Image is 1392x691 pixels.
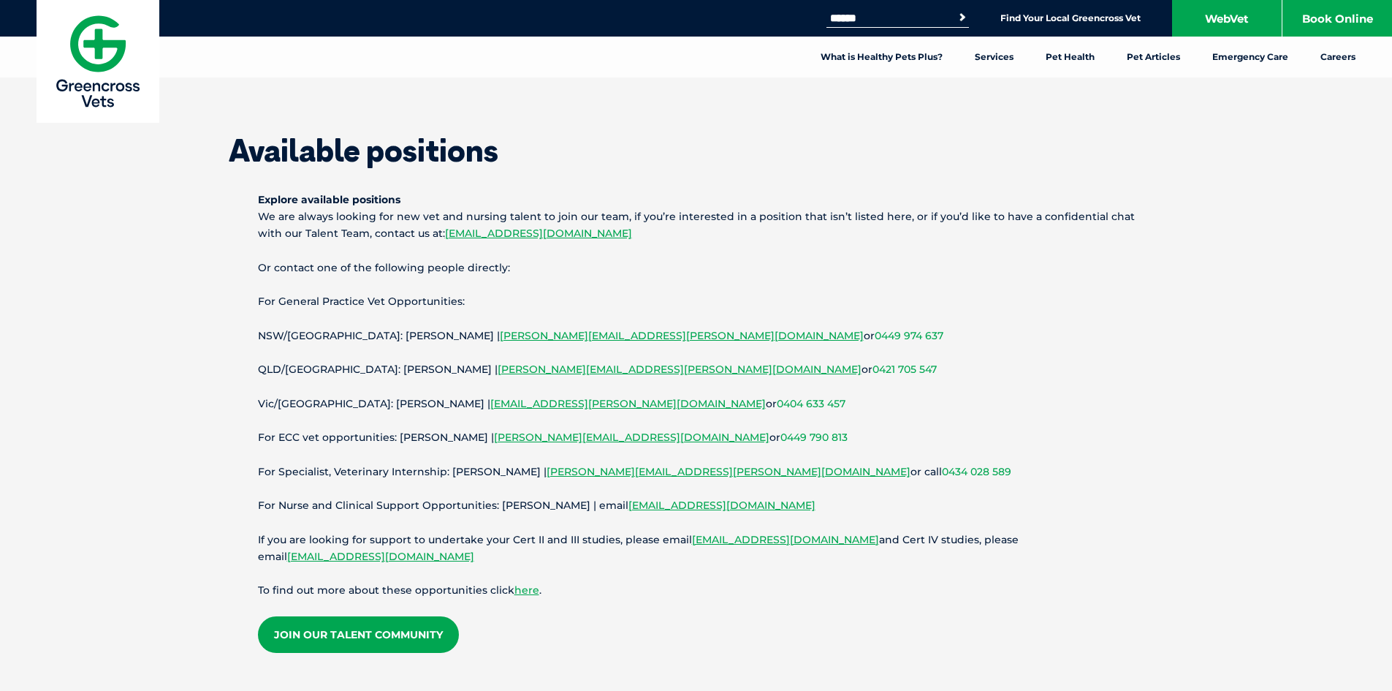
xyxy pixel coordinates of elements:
a: Join our Talent Community [258,616,459,653]
p: For General Practice Vet Opportunities: [258,293,1135,310]
p: For Specialist, Veterinary Internship: [PERSON_NAME] | or call [258,464,1135,480]
a: [EMAIL_ADDRESS][DOMAIN_NAME] [287,550,474,563]
a: [PERSON_NAME][EMAIL_ADDRESS][PERSON_NAME][DOMAIN_NAME] [500,329,864,342]
a: [EMAIL_ADDRESS][DOMAIN_NAME] [628,499,815,512]
a: [EMAIL_ADDRESS][DOMAIN_NAME] [445,227,632,240]
strong: Explore available positions [258,193,400,206]
p: Or contact one of the following people directly: [258,260,1135,276]
p: If you are looking for support to undertake your Cert II and III studies, please email and Cert I... [258,532,1135,565]
a: Emergency Care [1196,37,1304,78]
p: NSW/[GEOGRAPHIC_DATA]: [PERSON_NAME] | or [258,328,1135,344]
a: [EMAIL_ADDRESS][DOMAIN_NAME] [692,533,879,546]
button: Search [955,10,970,25]
p: We are always looking for new vet and nursing talent to join our team, if you’re interested in a ... [258,192,1135,243]
a: [PERSON_NAME][EMAIL_ADDRESS][PERSON_NAME][DOMAIN_NAME] [498,363,862,376]
a: What is Healthy Pets Plus? [805,37,959,78]
a: Services [959,37,1030,78]
p: For Nurse and Clinical Support Opportunities: [PERSON_NAME] | email [258,497,1135,514]
p: To find out more about these opportunities click . [258,582,1135,599]
a: 0449 974 637 [875,329,943,342]
a: here [514,584,539,597]
a: Careers [1304,37,1372,78]
p: Vic/[GEOGRAPHIC_DATA]: [PERSON_NAME] | or [258,396,1135,412]
a: Find Your Local Greencross Vet [1000,12,1141,24]
a: 0449 790 813 [780,431,848,444]
p: For ECC vet opportunities: [PERSON_NAME] | or [258,429,1135,446]
a: [PERSON_NAME][EMAIL_ADDRESS][DOMAIN_NAME] [494,431,769,444]
a: 0421 705 547 [872,363,937,376]
a: [EMAIL_ADDRESS][PERSON_NAME][DOMAIN_NAME] [490,397,766,410]
a: 0434 028 589 [942,465,1011,478]
a: Pet Articles [1111,37,1196,78]
h1: Available positions [229,135,1164,166]
a: [PERSON_NAME][EMAIL_ADDRESS][PERSON_NAME][DOMAIN_NAME] [547,465,910,478]
a: Pet Health [1030,37,1111,78]
p: QLD/[GEOGRAPHIC_DATA]: [PERSON_NAME] | or [258,361,1135,378]
a: 0404 633 457 [777,397,845,410]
